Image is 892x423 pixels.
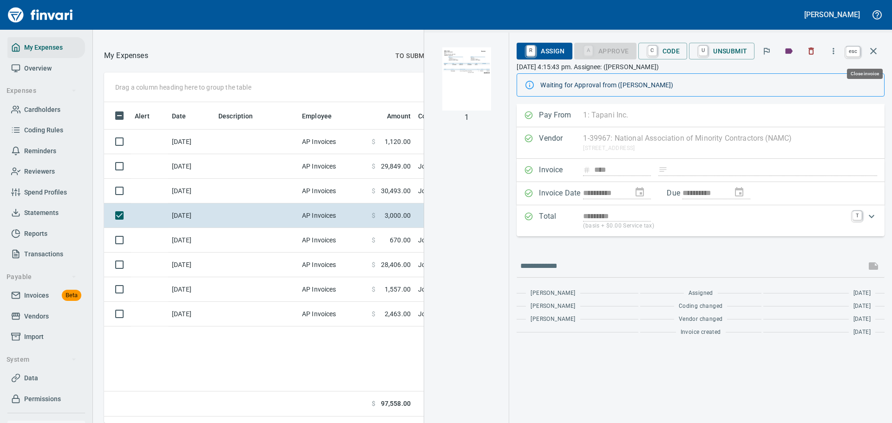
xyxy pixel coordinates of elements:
[679,315,723,324] span: Vendor changed
[648,46,657,56] a: C
[24,207,59,219] span: Statements
[298,228,368,253] td: AP Invoices
[699,46,708,56] a: U
[372,399,375,409] span: $
[168,130,215,154] td: [DATE]
[418,111,452,122] span: Coding
[372,137,375,146] span: $
[381,186,411,195] span: 30,493.00
[414,253,647,277] td: Job (1)
[853,328,871,337] span: [DATE]
[24,372,38,384] span: Data
[524,43,564,59] span: Assign
[104,50,148,61] p: My Expenses
[540,77,877,93] div: Waiting for Approval from ([PERSON_NAME])
[583,221,847,231] p: (basis + $0.00 Service tax)
[853,211,862,220] a: T
[372,285,375,294] span: $
[24,331,44,343] span: Import
[3,268,80,286] button: Payable
[853,315,871,324] span: [DATE]
[7,223,85,244] a: Reports
[418,111,439,122] span: Coding
[298,277,368,302] td: AP Invoices
[7,368,85,389] a: Data
[168,179,215,203] td: [DATE]
[517,205,885,236] div: Expand
[298,302,368,326] td: AP Invoices
[24,187,67,198] span: Spend Profiles
[168,154,215,179] td: [DATE]
[24,124,63,136] span: Coding Rules
[862,255,885,277] span: This records your message into the invoice and notifies anyone mentioned
[168,228,215,253] td: [DATE]
[372,235,375,245] span: $
[381,162,411,171] span: 29,849.00
[681,328,721,337] span: Invoice created
[385,137,411,146] span: 1,120.00
[7,271,77,283] span: Payable
[7,182,85,203] a: Spend Profiles
[3,351,80,368] button: System
[168,302,215,326] td: [DATE]
[804,10,860,20] h5: [PERSON_NAME]
[7,37,85,58] a: My Expenses
[135,111,162,122] span: Alert
[7,326,85,347] a: Import
[298,253,368,277] td: AP Invoices
[414,302,647,326] td: Job (1)
[172,111,198,122] span: Date
[435,47,498,111] img: Page 1
[381,260,411,269] span: 28,406.00
[24,63,52,74] span: Overview
[302,111,332,122] span: Employee
[846,46,860,57] a: esc
[298,203,368,228] td: AP Invoices
[372,186,375,195] span: $
[24,145,56,157] span: Reminders
[390,235,411,245] span: 670.00
[853,302,871,311] span: [DATE]
[638,43,688,59] button: CCode
[24,248,63,260] span: Transactions
[7,306,85,327] a: Vendors
[385,211,411,220] span: 3,000.00
[7,354,77,365] span: System
[385,309,411,319] span: 2,463.00
[218,111,265,122] span: Description
[823,41,844,61] button: More
[3,82,80,99] button: Expenses
[465,112,469,123] p: 1
[298,179,368,203] td: AP Invoices
[7,99,85,120] a: Cardholders
[375,111,411,122] span: Amount
[298,154,368,179] td: AP Invoices
[517,43,572,59] button: RAssign
[104,50,148,61] nav: breadcrumb
[689,43,754,59] button: UUnsubmit
[414,228,647,253] td: Job (1)
[7,202,85,223] a: Statements
[679,302,723,311] span: Coding changed
[539,211,583,231] p: Total
[387,111,411,122] span: Amount
[7,285,85,306] a: InvoicesBeta
[414,179,647,203] td: Job (1)
[7,85,77,97] span: Expenses
[115,83,251,92] p: Drag a column heading here to group the table
[385,285,411,294] span: 1,557.00
[24,166,55,177] span: Reviewers
[172,111,186,122] span: Date
[372,211,375,220] span: $
[517,62,885,72] p: [DATE] 4:15:43 pm. Assignee: ([PERSON_NAME])
[6,4,75,26] img: Finvari
[24,104,60,116] span: Cardholders
[372,162,375,171] span: $
[802,7,862,22] button: [PERSON_NAME]
[7,389,85,410] a: Permissions
[531,289,575,298] span: [PERSON_NAME]
[372,260,375,269] span: $
[62,290,81,301] span: Beta
[298,130,368,154] td: AP Invoices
